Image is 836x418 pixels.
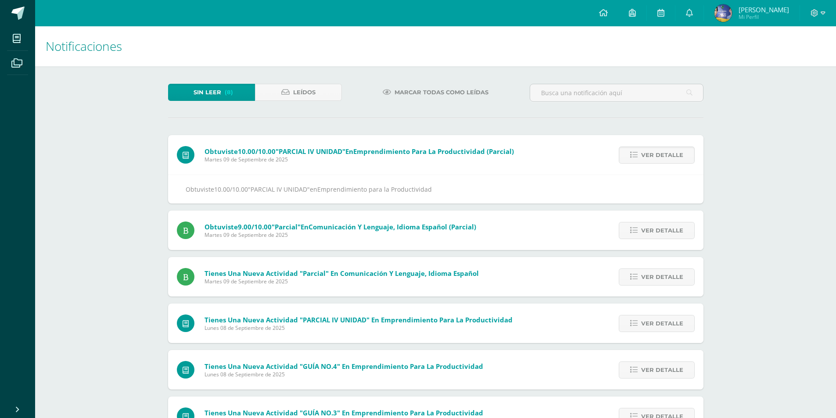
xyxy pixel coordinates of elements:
span: 9.00/10.00 [238,222,272,231]
span: Lunes 08 de Septiembre de 2025 [205,324,513,332]
span: Martes 09 de Septiembre de 2025 [205,156,514,163]
a: Sin leer(8) [168,84,255,101]
span: Emprendimiento para la Productividad [317,185,432,193]
span: Martes 09 de Septiembre de 2025 [205,231,476,239]
span: Obtuviste en [205,147,514,156]
span: (8) [225,84,233,100]
span: Leídos [293,84,316,100]
span: "Parcial" [272,222,301,231]
span: "PARCIAL IV UNIDAD" [248,185,310,193]
span: Tienes una nueva actividad "PARCIAL IV UNIDAD" En Emprendimiento para la Productividad [205,315,513,324]
span: Tienes una nueva actividad "GUÍA NO.3" En Emprendimiento para la Productividad [205,408,483,417]
span: [PERSON_NAME] [739,5,789,14]
span: Lunes 08 de Septiembre de 2025 [205,371,483,378]
span: Ver detalle [641,147,683,163]
a: Leídos [255,84,342,101]
span: Notificaciones [46,38,122,54]
span: Mi Perfil [739,13,789,21]
span: Ver detalle [641,269,683,285]
span: Emprendimiento para la Productividad (Parcial) [353,147,514,156]
img: 1b94868c2fb4f6c996ec507560c9af05.png [714,4,732,22]
span: Ver detalle [641,315,683,332]
span: Tienes una nueva actividad "GUÍA NO.4" En Emprendimiento para la Productividad [205,362,483,371]
span: Tienes una nueva actividad "Parcial" En Comunicación y Lenguaje, Idioma Español [205,269,479,278]
input: Busca una notificación aquí [530,84,703,101]
a: Marcar todas como leídas [372,84,499,101]
span: Martes 09 de Septiembre de 2025 [205,278,479,285]
span: Ver detalle [641,222,683,239]
span: Comunicación y Lenguaje, Idioma Español (Parcial) [309,222,476,231]
span: 10.00/10.00 [214,185,248,193]
span: 10.00/10.00 [238,147,276,156]
span: Ver detalle [641,362,683,378]
span: Obtuviste en [205,222,476,231]
span: Sin leer [194,84,221,100]
span: "PARCIAL IV UNIDAD" [276,147,345,156]
div: Obtuviste en [186,184,686,195]
span: Marcar todas como leídas [395,84,488,100]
